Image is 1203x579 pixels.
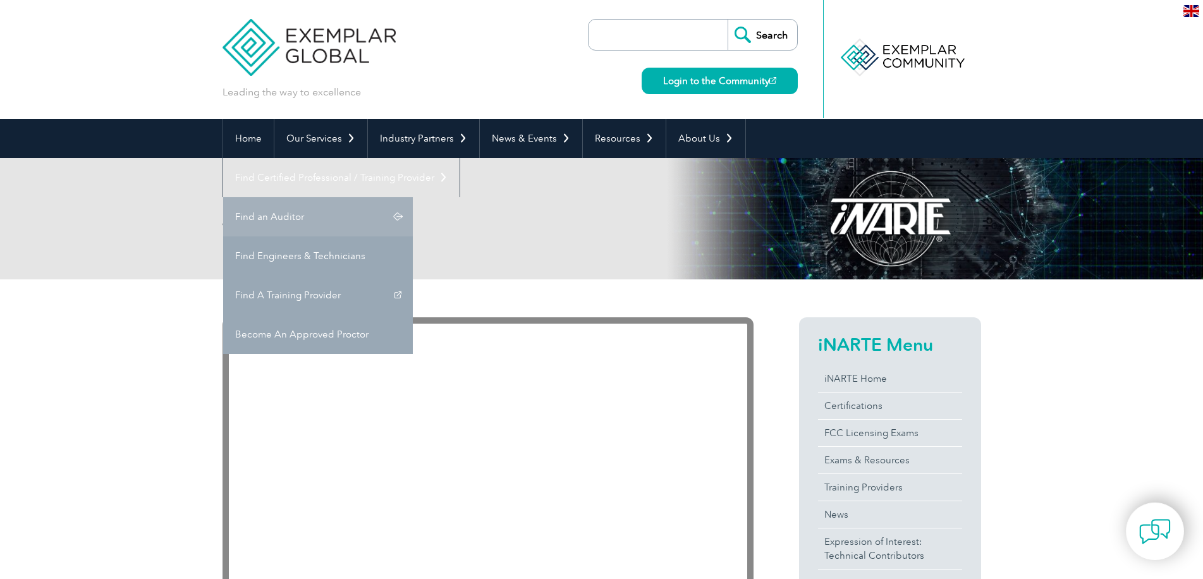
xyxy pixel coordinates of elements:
a: About Us [666,119,745,158]
a: Certifications [818,393,962,419]
a: Training Providers [818,474,962,501]
p: Leading the way to excellence [223,85,361,99]
a: Login to the Community [642,68,798,94]
a: Find Engineers & Technicians [223,236,413,276]
a: Exams & Resources [818,447,962,473]
h2: About iNARTE [223,209,754,229]
a: Find Certified Professional / Training Provider [223,158,460,197]
input: Search [728,20,797,50]
a: Find an Auditor [223,197,413,236]
a: FCC Licensing Exams [818,420,962,446]
a: iNARTE Home [818,365,962,392]
a: Expression of Interest:Technical Contributors [818,528,962,569]
img: en [1183,5,1199,17]
h2: iNARTE Menu [818,334,962,355]
a: Resources [583,119,666,158]
a: Find A Training Provider [223,276,413,315]
a: Our Services [274,119,367,158]
a: Industry Partners [368,119,479,158]
a: Home [223,119,274,158]
img: contact-chat.png [1139,516,1171,547]
a: Become An Approved Proctor [223,315,413,354]
a: News [818,501,962,528]
a: News & Events [480,119,582,158]
img: open_square.png [769,77,776,84]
